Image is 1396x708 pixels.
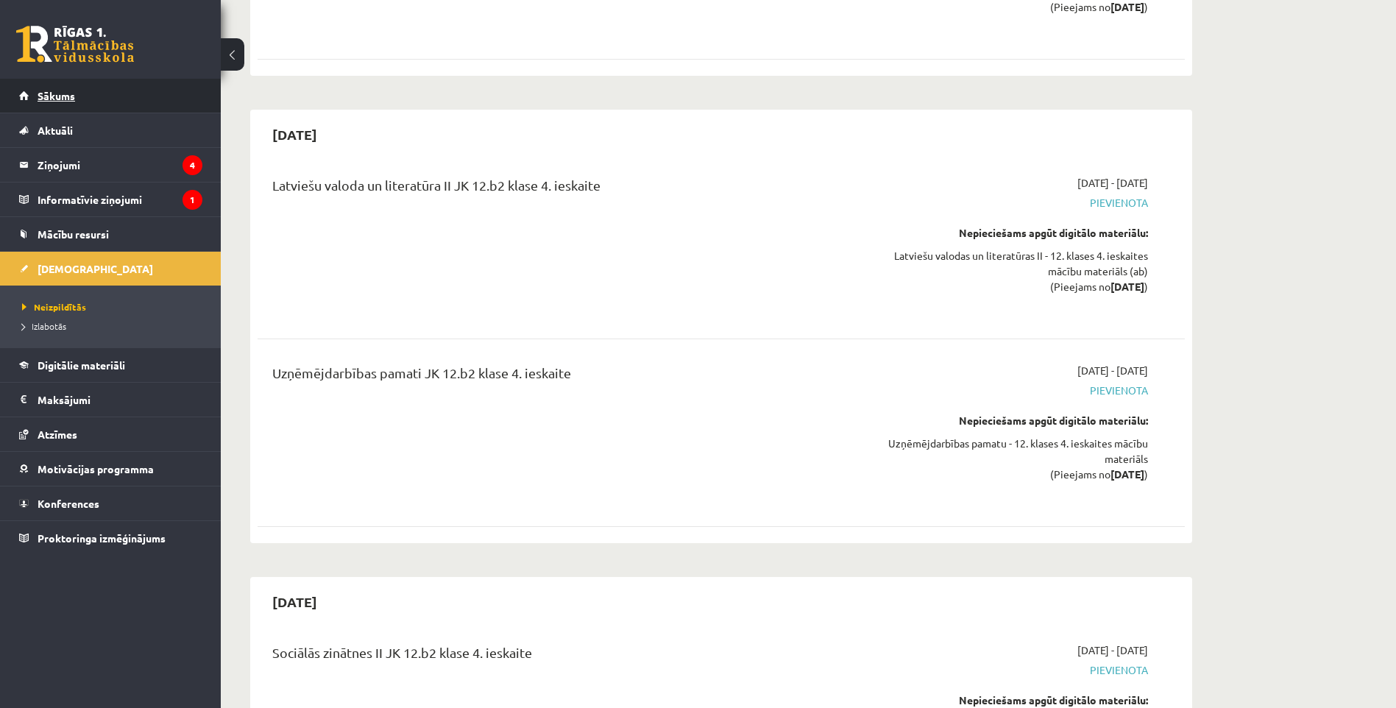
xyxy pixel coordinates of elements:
[19,183,202,216] a: Informatīvie ziņojumi1
[871,436,1148,482] div: Uzņēmējdarbības pamatu - 12. klases 4. ieskaites mācību materiāls (Pieejams no )
[871,662,1148,678] span: Pievienota
[871,693,1148,708] div: Nepieciešams apgūt digitālo materiālu:
[38,124,73,137] span: Aktuāli
[183,155,202,175] i: 4
[871,248,1148,294] div: Latviešu valodas un literatūras II - 12. klases 4. ieskaites mācību materiāls (ab) (Pieejams no )
[38,227,109,241] span: Mācību resursi
[16,26,134,63] a: Rīgas 1. Tālmācības vidusskola
[19,113,202,147] a: Aktuāli
[38,89,75,102] span: Sākums
[38,462,154,475] span: Motivācijas programma
[1077,642,1148,658] span: [DATE] - [DATE]
[19,521,202,555] a: Proktoringa izmēģinājums
[19,417,202,451] a: Atzīmes
[19,452,202,486] a: Motivācijas programma
[38,148,202,182] legend: Ziņojumi
[258,584,332,619] h2: [DATE]
[19,148,202,182] a: Ziņojumi4
[272,642,848,670] div: Sociālās zinātnes II JK 12.b2 klase 4. ieskaite
[19,252,202,286] a: [DEMOGRAPHIC_DATA]
[258,117,332,152] h2: [DATE]
[38,497,99,510] span: Konferences
[19,348,202,382] a: Digitālie materiāli
[38,428,77,441] span: Atzīmes
[38,183,202,216] legend: Informatīvie ziņojumi
[22,319,206,333] a: Izlabotās
[272,175,848,202] div: Latviešu valoda un literatūra II JK 12.b2 klase 4. ieskaite
[38,383,202,417] legend: Maksājumi
[38,531,166,545] span: Proktoringa izmēģinājums
[871,195,1148,210] span: Pievienota
[19,383,202,417] a: Maksājumi
[1110,467,1144,481] strong: [DATE]
[183,190,202,210] i: 1
[22,301,86,313] span: Neizpildītās
[871,383,1148,398] span: Pievienota
[871,413,1148,428] div: Nepieciešams apgūt digitālo materiālu:
[19,79,202,113] a: Sākums
[871,225,1148,241] div: Nepieciešams apgūt digitālo materiālu:
[19,217,202,251] a: Mācību resursi
[38,358,125,372] span: Digitālie materiāli
[19,486,202,520] a: Konferences
[22,300,206,314] a: Neizpildītās
[272,363,848,390] div: Uzņēmējdarbības pamati JK 12.b2 klase 4. ieskaite
[22,320,66,332] span: Izlabotās
[1077,175,1148,191] span: [DATE] - [DATE]
[1077,363,1148,378] span: [DATE] - [DATE]
[38,262,153,275] span: [DEMOGRAPHIC_DATA]
[1110,280,1144,293] strong: [DATE]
